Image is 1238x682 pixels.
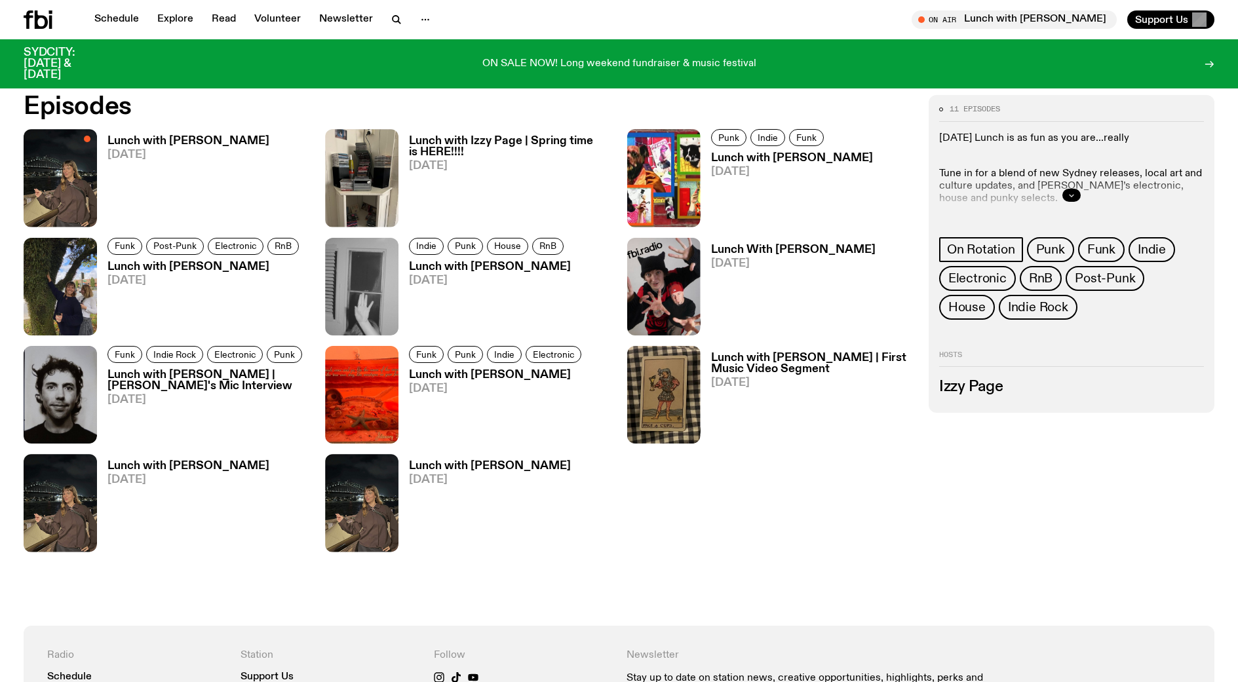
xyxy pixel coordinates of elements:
a: Indie [750,129,785,146]
h2: Episodes [24,95,812,119]
span: Indie [758,133,778,143]
img: Black and white film photo booth photo of Mike who is looking directly into camera smiling. he is... [24,346,97,444]
span: Funk [796,133,817,143]
span: Funk [416,349,436,359]
span: [DATE] [107,474,269,485]
span: Electronic [214,349,256,359]
a: House [487,238,528,255]
span: Punk [274,349,295,359]
img: Izzy Page stands above looking down at Opera Bar. She poses in front of the Harbour Bridge in the... [24,454,97,552]
p: ON SALE NOW! Long weekend fundraiser & music festival [482,58,756,70]
a: Funk [1078,237,1125,262]
h3: Izzy Page [939,380,1204,394]
a: Explore [149,10,201,29]
span: [DATE] [107,149,269,161]
span: Post-Punk [1075,271,1135,286]
span: Electronic [215,241,256,251]
h4: Newsletter [627,649,997,662]
a: Newsletter [311,10,381,29]
a: Lunch With [PERSON_NAME][DATE] [701,244,876,335]
h4: Follow [434,649,611,662]
a: RnB [1020,266,1062,291]
h4: Radio [47,649,225,662]
h3: Lunch with [PERSON_NAME] | First Music Video Segment [711,352,913,375]
a: Funk [789,129,824,146]
a: Lunch with [PERSON_NAME][DATE] [701,153,873,227]
span: [DATE] [409,383,585,394]
p: Tune in for a blend of new Sydney releases, local art and culture updates, and [PERSON_NAME]’s el... [939,155,1204,206]
span: [DATE] [711,377,913,388]
h3: Lunch with [PERSON_NAME] | [PERSON_NAME]'s Mic Interview [107,369,309,392]
span: [DATE] [107,275,303,286]
h3: SYDCITY: [DATE] & [DATE] [24,47,107,81]
h3: Lunch with [PERSON_NAME] [711,153,873,164]
h3: Lunch with [PERSON_NAME] [107,136,269,147]
span: Indie Rock [153,349,196,359]
a: Lunch with [PERSON_NAME][DATE] [97,461,269,552]
span: Indie [1138,242,1166,257]
span: RnB [539,241,556,251]
span: Support Us [1135,14,1188,26]
span: On Rotation [947,242,1015,257]
span: [DATE] [711,258,876,269]
a: Funk [107,238,142,255]
span: Electronic [533,349,574,359]
span: Funk [115,241,135,251]
span: 11 episodes [950,105,1000,113]
a: Indie Rock [146,346,203,363]
span: [DATE] [409,474,571,485]
img: Izzy Page stands above looking down at Opera Bar. She poses in front of the Harbour Bridge in the... [24,129,97,227]
a: Funk [107,346,142,363]
a: On Rotation [939,237,1023,262]
span: Punk [455,241,476,251]
a: Lunch with [PERSON_NAME] | [PERSON_NAME]'s Mic Interview[DATE] [97,369,309,444]
span: Indie Rock [1008,300,1068,314]
span: [DATE] [107,394,309,406]
a: Schedule [87,10,147,29]
span: RnB [1029,271,1053,286]
a: Punk [448,346,483,363]
a: Punk [711,129,746,146]
a: Volunteer [246,10,309,29]
a: Indie [487,346,522,363]
a: Indie [409,238,444,255]
span: [DATE] [409,275,571,286]
button: On AirLunch with [PERSON_NAME] [912,10,1117,29]
a: Lunch with [PERSON_NAME] | First Music Video Segment[DATE] [701,352,913,444]
h2: Hosts [939,351,1204,367]
a: Punk [448,238,483,255]
button: Support Us [1127,10,1214,29]
span: Punk [455,349,476,359]
a: House [939,295,995,320]
a: Indie [1129,237,1175,262]
span: Indie [416,241,436,251]
a: Schedule [47,672,92,682]
p: [DATE] Lunch is as fun as you are...really [939,132,1204,145]
span: House [494,241,521,251]
img: black and white photo of someone holding their hand to the air. you can see two windows in the ba... [325,238,398,335]
a: Lunch with [PERSON_NAME][DATE] [97,136,269,227]
h3: Lunch With [PERSON_NAME] [711,244,876,256]
span: House [948,300,986,314]
span: Indie [494,349,514,359]
a: RnB [532,238,564,255]
a: Support Us [241,672,294,682]
a: Electronic [526,346,581,363]
span: Punk [718,133,739,143]
h3: Lunch with [PERSON_NAME] [409,369,585,381]
h3: Lunch with [PERSON_NAME] [107,261,303,273]
h3: Lunch with Izzy Page | Spring time is HERE!!!! [409,136,611,158]
a: Post-Punk [1066,266,1144,291]
a: Lunch with [PERSON_NAME][DATE] [97,261,303,335]
a: Electronic [208,238,263,255]
a: Lunch with [PERSON_NAME][DATE] [398,261,571,335]
a: Lunch with [PERSON_NAME][DATE] [398,369,585,444]
a: Indie Rock [999,295,1077,320]
a: RnB [267,238,299,255]
h3: Lunch with [PERSON_NAME] [107,461,269,472]
h3: Lunch with [PERSON_NAME] [409,461,571,472]
span: Funk [1087,242,1115,257]
a: Read [204,10,244,29]
a: Funk [409,346,444,363]
span: Punk [1036,242,1065,257]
